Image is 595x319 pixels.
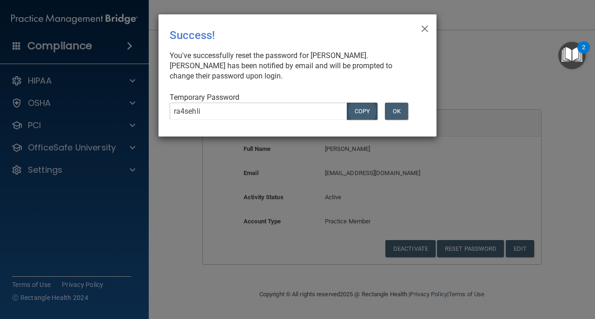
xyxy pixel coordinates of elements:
span: Temporary Password [170,93,239,102]
button: Open Resource Center, 2 new notifications [558,42,586,69]
span: × [421,18,429,37]
iframe: Drift Widget Chat Controller [549,255,584,290]
button: COPY [347,103,377,120]
div: You've successfully reset the password for [PERSON_NAME]. [PERSON_NAME] has been notified by emai... [170,51,418,81]
div: 2 [582,47,585,59]
button: OK [385,103,408,120]
div: Success! [170,22,387,49]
